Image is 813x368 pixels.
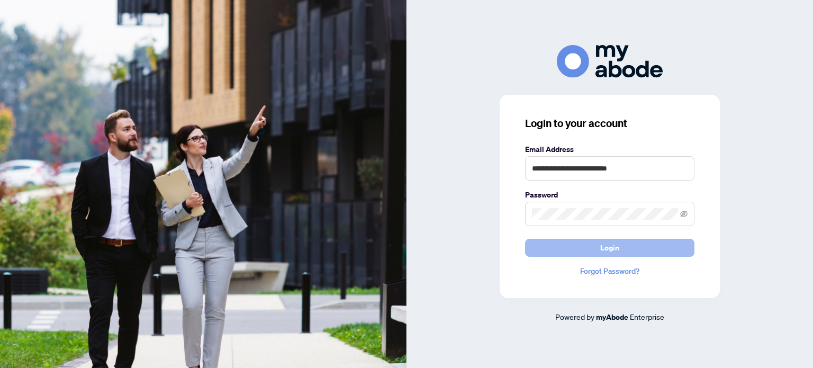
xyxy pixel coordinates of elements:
[525,143,694,155] label: Email Address
[680,210,688,218] span: eye-invisible
[525,265,694,277] a: Forgot Password?
[525,189,694,201] label: Password
[600,239,619,256] span: Login
[555,312,594,321] span: Powered by
[596,311,628,323] a: myAbode
[630,312,664,321] span: Enterprise
[525,239,694,257] button: Login
[525,116,694,131] h3: Login to your account
[664,208,677,220] keeper-lock: Open Keeper Popup
[557,45,663,77] img: ma-logo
